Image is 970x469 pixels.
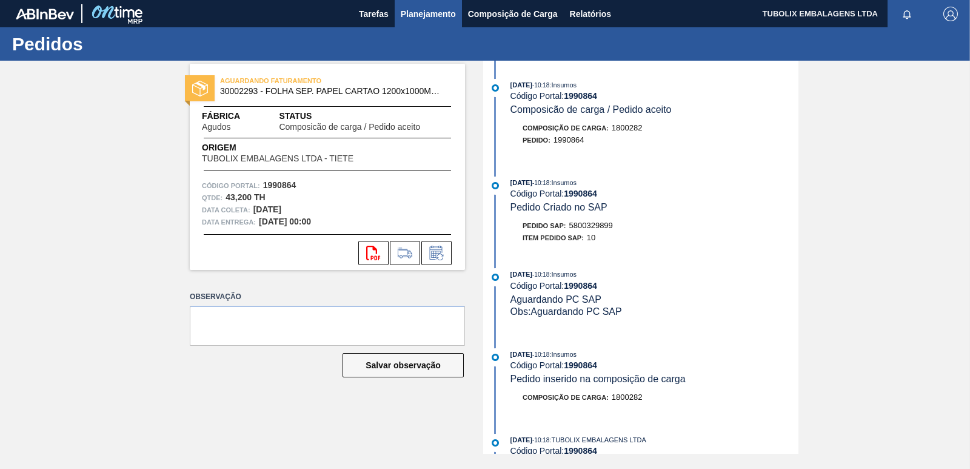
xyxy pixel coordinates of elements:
[492,84,499,92] img: atual
[510,306,622,317] span: Obs: Aguardando PC SAP
[220,75,390,87] span: AGUARDANDO FATURAMENTO
[279,123,420,132] span: Composicão de carga / Pedido aceito
[532,351,549,358] span: - 10:18
[510,104,672,115] span: Composicão de carga / Pedido aceito
[190,288,465,306] label: Observação
[492,182,499,189] img: atual
[569,221,613,230] span: 5800329899
[202,204,250,216] span: Data coleta:
[549,271,577,278] span: : Insumos
[510,81,532,89] span: [DATE]
[549,436,646,444] span: : TUBOLIX EMBALAGENS LTDA
[564,91,597,101] strong: 1990864
[612,123,643,132] span: 1800282
[510,360,798,370] div: Código Portal:
[202,180,260,192] span: Código Portal:
[16,8,74,19] img: TNhmsLtSVTkK8tSr43FrP2fwEKptu5GPRR3wAAAABJRU5ErkJggg==
[263,180,296,190] strong: 1990864
[570,7,611,21] span: Relatórios
[564,189,597,198] strong: 1990864
[192,81,208,96] img: status
[523,137,550,144] span: Pedido :
[359,7,389,21] span: Tarefas
[510,179,532,186] span: [DATE]
[202,154,353,163] span: TUBOLIX EMBALAGENS LTDA - TIETE
[943,7,958,21] img: Logout
[358,241,389,265] div: Abrir arquivo PDF
[343,353,464,377] button: Salvar observação
[421,241,452,265] div: Informar alteração no pedido
[587,233,595,242] span: 10
[532,271,549,278] span: - 10:18
[554,135,584,144] span: 1990864
[564,281,597,291] strong: 1990864
[523,222,566,229] span: Pedido SAP:
[523,234,584,241] span: Item pedido SAP:
[564,446,597,456] strong: 1990864
[510,446,798,456] div: Código Portal:
[253,204,281,214] strong: [DATE]
[202,110,269,123] span: Fábrica
[202,123,230,132] span: Agudos
[510,374,686,384] span: Pedido inserido na composição de carga
[523,124,609,132] span: Composição de Carga :
[492,354,499,361] img: atual
[612,393,643,402] span: 1800282
[510,189,798,198] div: Código Portal:
[202,192,222,204] span: Qtde :
[226,192,265,202] strong: 43,200 TH
[888,5,926,22] button: Notificações
[510,271,532,278] span: [DATE]
[390,241,420,265] div: Ir para Composição de Carga
[549,179,577,186] span: : Insumos
[510,436,532,444] span: [DATE]
[279,110,453,123] span: Status
[510,281,798,291] div: Código Portal:
[510,351,532,358] span: [DATE]
[510,202,607,212] span: Pedido Criado no SAP
[202,216,256,228] span: Data entrega:
[492,439,499,447] img: atual
[220,87,440,96] span: 30002293 - FOLHA SEP. PAPEL CARTAO 1200x1000M 350g
[492,274,499,281] img: atual
[532,437,549,444] span: - 10:18
[202,141,388,154] span: Origem
[532,82,549,89] span: - 10:18
[510,294,601,305] span: Aguardando PC SAP
[401,7,456,21] span: Planejamento
[259,217,311,226] strong: [DATE] 00:00
[549,351,577,358] span: : Insumos
[12,37,227,51] h1: Pedidos
[510,91,798,101] div: Código Portal:
[549,81,577,89] span: : Insumos
[468,7,558,21] span: Composição de Carga
[564,360,597,370] strong: 1990864
[532,180,549,186] span: - 10:18
[523,394,609,401] span: Composição de Carga :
